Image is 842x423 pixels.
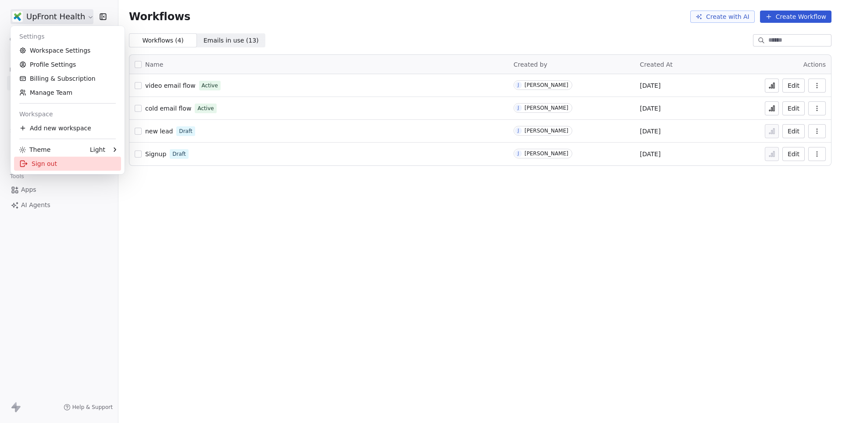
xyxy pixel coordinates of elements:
[90,145,105,154] div: Light
[19,145,50,154] div: Theme
[14,107,121,121] div: Workspace
[14,157,121,171] div: Sign out
[14,86,121,100] a: Manage Team
[14,57,121,72] a: Profile Settings
[14,29,121,43] div: Settings
[14,72,121,86] a: Billing & Subscription
[14,43,121,57] a: Workspace Settings
[14,121,121,135] div: Add new workspace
